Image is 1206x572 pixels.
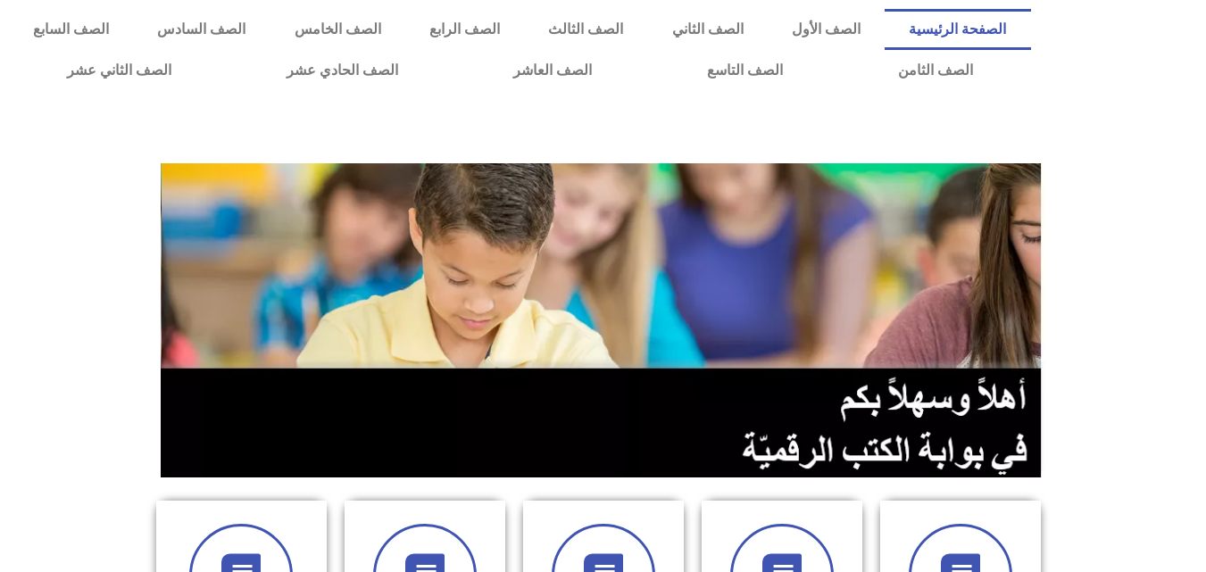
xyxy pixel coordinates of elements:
[885,9,1030,50] a: الصفحة الرئيسية
[9,50,229,91] a: الصف الثاني عشر
[840,50,1030,91] a: الصف الثامن
[524,9,647,50] a: الصف الثالث
[133,9,270,50] a: الصف السادس
[768,9,885,50] a: الصف الأول
[229,50,455,91] a: الصف الحادي عشر
[270,9,405,50] a: الصف الخامس
[9,9,133,50] a: الصف السابع
[405,9,524,50] a: الصف الرابع
[649,50,840,91] a: الصف التاسع
[648,9,768,50] a: الصف الثاني
[455,50,649,91] a: الصف العاشر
